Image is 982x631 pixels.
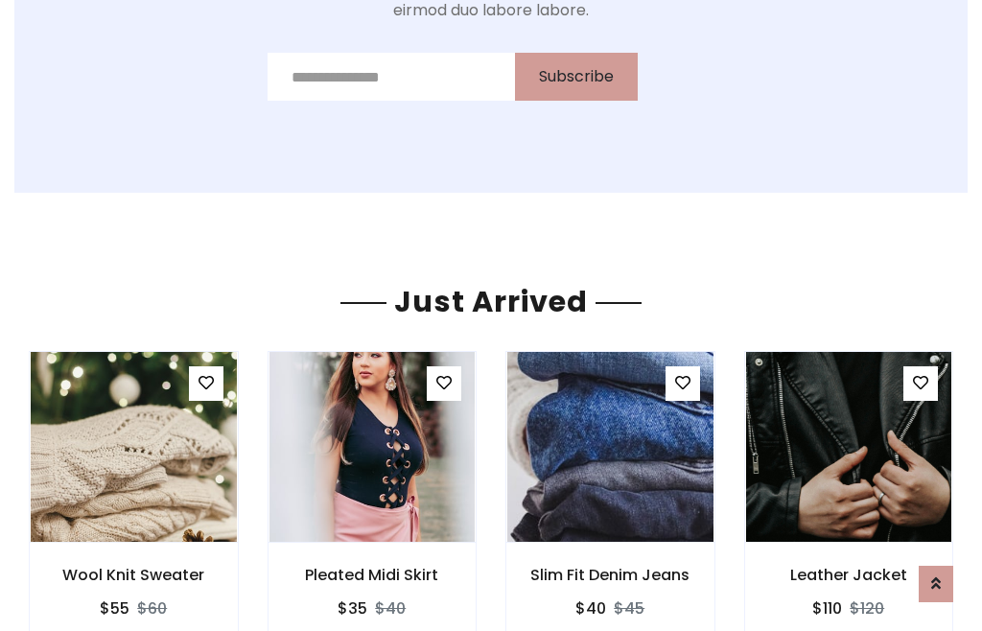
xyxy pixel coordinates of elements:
[100,599,129,618] h6: $55
[269,566,477,584] h6: Pleated Midi Skirt
[515,53,638,101] button: Subscribe
[812,599,842,618] h6: $110
[850,597,884,619] del: $120
[506,566,714,584] h6: Slim Fit Denim Jeans
[386,281,596,322] span: Just Arrived
[575,599,606,618] h6: $40
[375,597,406,619] del: $40
[745,566,953,584] h6: Leather Jacket
[137,597,167,619] del: $60
[614,597,644,619] del: $45
[338,599,367,618] h6: $35
[30,566,238,584] h6: Wool Knit Sweater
